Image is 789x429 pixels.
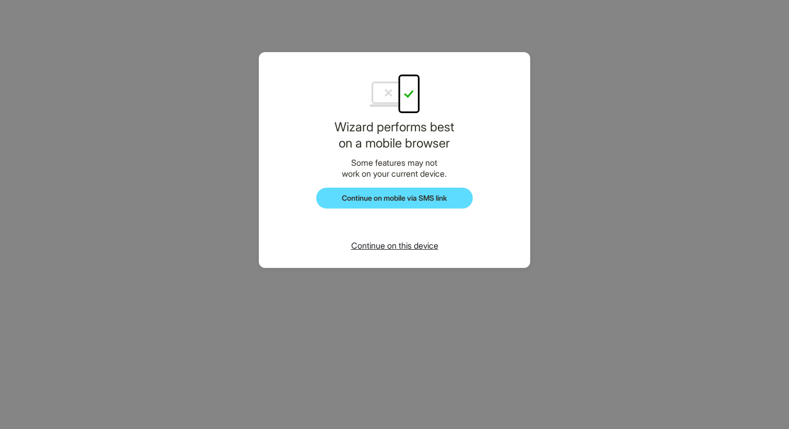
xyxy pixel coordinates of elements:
[316,188,473,209] button: Continue on mobile via SMS link
[342,193,447,203] span: Continue on mobile via SMS link
[300,157,490,179] div: Some features may not work on your current device.
[343,240,447,251] button: Continue on this device
[351,240,438,251] span: Continue on this device
[300,119,490,151] h1: Wizard performs best on a mobile browser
